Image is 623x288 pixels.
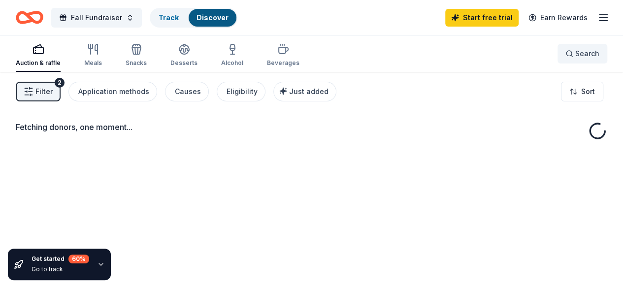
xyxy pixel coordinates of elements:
button: Causes [165,82,209,101]
a: Track [159,13,179,22]
div: 2 [55,78,65,88]
a: Home [16,6,43,29]
button: Sort [561,82,603,101]
a: Earn Rewards [523,9,593,27]
button: Desserts [170,39,197,72]
span: Search [575,48,599,60]
div: Application methods [78,86,149,97]
div: Causes [175,86,201,97]
div: Alcohol [221,59,243,67]
button: TrackDiscover [150,8,237,28]
button: Fall Fundraiser [51,8,142,28]
span: Just added [289,87,328,96]
button: Snacks [126,39,147,72]
span: Fall Fundraiser [71,12,122,24]
button: Filter2 [16,82,61,101]
button: Just added [273,82,336,101]
div: Go to track [32,265,89,273]
button: Alcohol [221,39,243,72]
div: Desserts [170,59,197,67]
a: Discover [197,13,229,22]
button: Application methods [68,82,157,101]
span: Filter [35,86,53,97]
a: Start free trial [445,9,519,27]
button: Beverages [267,39,299,72]
div: Fetching donors, one moment... [16,121,607,133]
div: 60 % [68,255,89,263]
div: Eligibility [227,86,258,97]
span: Sort [581,86,595,97]
div: Auction & raffle [16,59,61,67]
button: Auction & raffle [16,39,61,72]
button: Search [557,44,607,64]
div: Meals [84,59,102,67]
div: Beverages [267,59,299,67]
div: Snacks [126,59,147,67]
button: Meals [84,39,102,72]
div: Get started [32,255,89,263]
button: Eligibility [217,82,265,101]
